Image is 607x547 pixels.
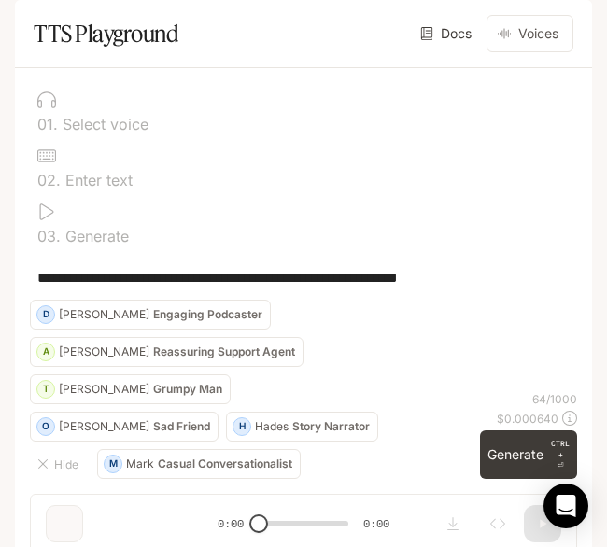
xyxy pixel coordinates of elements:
button: A[PERSON_NAME]Reassuring Support Agent [30,337,303,367]
p: [PERSON_NAME] [59,309,149,320]
button: GenerateCTRL +⏎ [480,430,577,479]
div: A [37,337,54,367]
div: Open Intercom Messenger [543,484,588,528]
div: O [37,412,54,442]
p: Generate [61,229,129,244]
p: 0 2 . [37,173,61,188]
button: T[PERSON_NAME]Grumpy Man [30,374,231,404]
p: 0 1 . [37,117,58,132]
p: Hades [255,421,289,432]
p: ⏎ [551,438,570,471]
p: Sad Friend [153,421,210,432]
p: 0 3 . [37,229,61,244]
button: Voices [487,15,573,52]
button: O[PERSON_NAME]Sad Friend [30,412,219,442]
p: Mark [126,458,154,470]
button: Hide [30,449,90,479]
button: MMarkCasual Conversationalist [97,449,301,479]
div: T [37,374,54,404]
a: Docs [416,15,479,52]
div: D [37,300,54,330]
button: D[PERSON_NAME]Engaging Podcaster [30,300,271,330]
p: Reassuring Support Agent [153,346,295,358]
p: Select voice [58,117,148,132]
p: CTRL + [551,438,570,460]
p: [PERSON_NAME] [59,421,149,432]
div: M [105,449,121,479]
p: Grumpy Man [153,384,222,395]
p: Casual Conversationalist [158,458,292,470]
p: [PERSON_NAME] [59,346,149,358]
p: Engaging Podcaster [153,309,262,320]
h1: TTS Playground [34,15,178,52]
p: Enter text [61,173,133,188]
p: Story Narrator [292,421,370,432]
div: H [233,412,250,442]
p: [PERSON_NAME] [59,384,149,395]
button: HHadesStory Narrator [226,412,378,442]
